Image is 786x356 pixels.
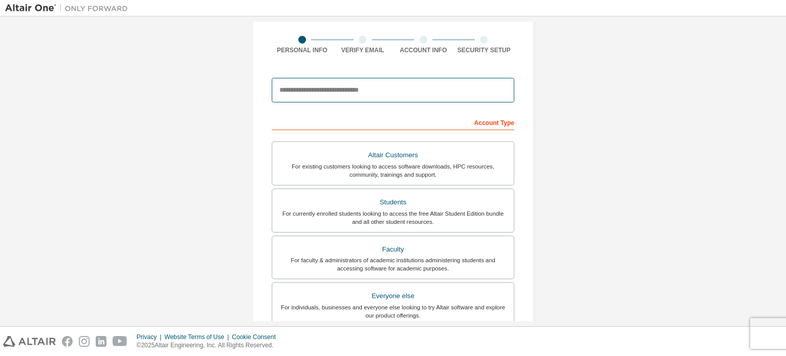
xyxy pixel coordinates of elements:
[278,210,508,226] div: For currently enrolled students looking to access the free Altair Student Edition bundle and all ...
[96,336,106,347] img: linkedin.svg
[137,341,282,350] p: © 2025 Altair Engineering, Inc. All Rights Reserved.
[5,3,133,13] img: Altair One
[393,46,454,54] div: Account Info
[278,303,508,320] div: For individuals, businesses and everyone else looking to try Altair software and explore our prod...
[79,336,90,347] img: instagram.svg
[137,333,164,341] div: Privacy
[62,336,73,347] img: facebook.svg
[278,162,508,179] div: For existing customers looking to access software downloads, HPC resources, community, trainings ...
[454,46,515,54] div: Security Setup
[278,289,508,303] div: Everyone else
[278,256,508,273] div: For faculty & administrators of academic institutions administering students and accessing softwa...
[278,195,508,210] div: Students
[3,336,56,347] img: altair_logo.svg
[272,114,514,130] div: Account Type
[278,242,508,257] div: Faculty
[272,46,333,54] div: Personal Info
[232,333,281,341] div: Cookie Consent
[113,336,127,347] img: youtube.svg
[278,148,508,162] div: Altair Customers
[164,333,232,341] div: Website Terms of Use
[333,46,394,54] div: Verify Email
